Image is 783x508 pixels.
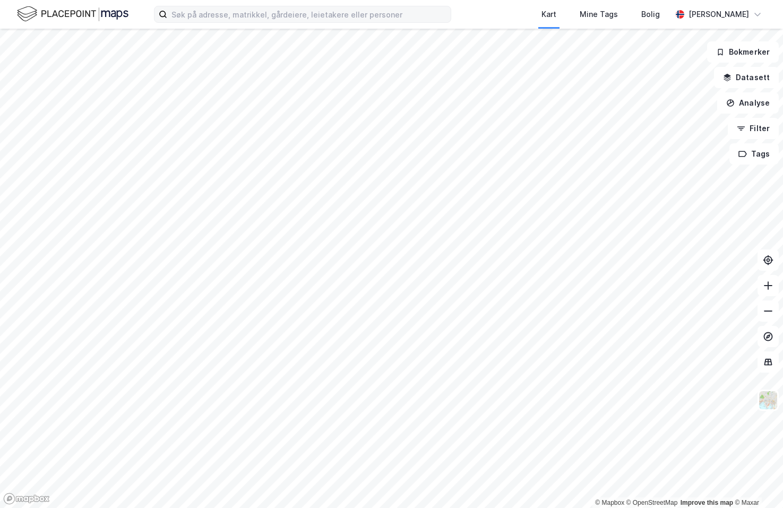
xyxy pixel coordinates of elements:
[17,5,128,23] img: logo.f888ab2527a4732fd821a326f86c7f29.svg
[167,6,451,22] input: Søk på adresse, matrikkel, gårdeiere, leietakere eller personer
[626,499,678,506] a: OpenStreetMap
[758,390,778,410] img: Z
[689,8,749,21] div: [PERSON_NAME]
[541,8,556,21] div: Kart
[728,118,779,139] button: Filter
[681,499,733,506] a: Improve this map
[717,92,779,114] button: Analyse
[729,143,779,165] button: Tags
[730,457,783,508] div: Kontrollprogram for chat
[580,8,618,21] div: Mine Tags
[730,457,783,508] iframe: Chat Widget
[641,8,660,21] div: Bolig
[707,41,779,63] button: Bokmerker
[595,499,624,506] a: Mapbox
[3,493,50,505] a: Mapbox homepage
[714,67,779,88] button: Datasett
